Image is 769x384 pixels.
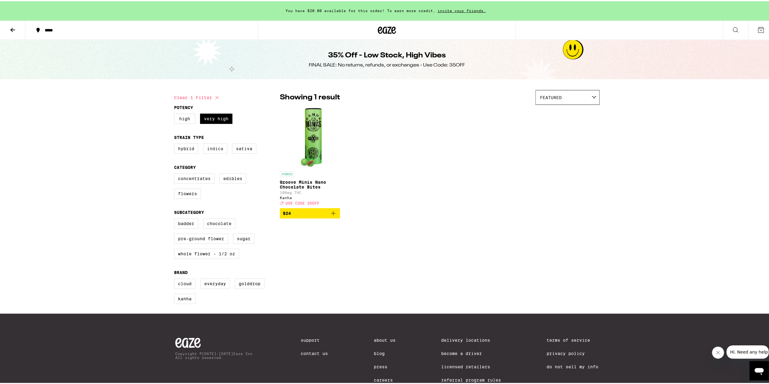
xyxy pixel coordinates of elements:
label: Badder [174,217,198,227]
h1: 35% Off - Low Stock, High Vibes [328,49,446,60]
p: Copyright © [DATE]-[DATE] Eaze Inc. All rights reserved. [175,350,255,358]
legend: Strain Type [174,134,204,139]
label: Cloud [174,277,195,288]
button: Add to bag [280,207,340,217]
a: Referral Program Rules [441,376,501,381]
p: Groove Minis Nano Chocolate Bites [280,179,340,188]
label: Hybrid [174,142,198,153]
label: Very High [200,112,232,123]
label: GoldDrop [235,277,264,288]
img: Kanha - Groove Minis Nano Chocolate Bites [298,107,322,167]
div: Kanha [280,195,340,198]
span: Featured [540,94,562,99]
label: Sugar [233,232,254,243]
a: Contact Us [301,350,328,355]
span: USE CODE 35OFF [286,200,319,204]
label: Indica [203,142,227,153]
iframe: Button to launch messaging window [749,360,769,379]
label: Concentrates [174,172,215,182]
span: Hi. Need any help? [4,4,44,9]
legend: Brand [174,269,188,274]
a: Delivery Locations [441,337,501,341]
span: invite your friends. [435,8,488,11]
label: Edibles [219,172,246,182]
span: $24 [283,210,291,215]
iframe: Message from company [726,344,769,357]
a: Support [301,337,328,341]
p: Showing 1 result [280,91,340,102]
p: 100mg THC [280,189,340,193]
label: Whole Flower - 1/2 oz [174,247,239,258]
label: Pre-ground Flower [174,232,228,243]
iframe: Close message [712,345,724,357]
legend: Category [174,164,196,169]
span: You have $20.00 available for this order! To earn more credit, [286,8,435,11]
a: Open page for Groove Minis Nano Chocolate Bites from Kanha [280,107,340,207]
div: FINAL SALE: No returns, refunds, or exchanges - Use Code: 35OFF [309,61,465,67]
a: Careers [374,376,396,381]
button: Clear 1 filter [174,89,221,104]
label: Flowers [174,187,201,198]
a: Terms of Service [547,337,598,341]
label: High [174,112,195,123]
a: Press [374,363,396,368]
a: Privacy Policy [547,350,598,355]
legend: Potency [174,104,193,109]
label: Everyday [200,277,230,288]
legend: Subcategory [174,209,204,214]
a: About Us [374,337,396,341]
label: Kanha [174,292,195,303]
p: HYBRID [280,170,294,176]
a: Licensed Retailers [441,363,501,368]
label: Chocolate [203,217,235,227]
a: Do Not Sell My Info [547,363,598,368]
label: Sativa [232,142,256,153]
a: Become a Driver [441,350,501,355]
a: Blog [374,350,396,355]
